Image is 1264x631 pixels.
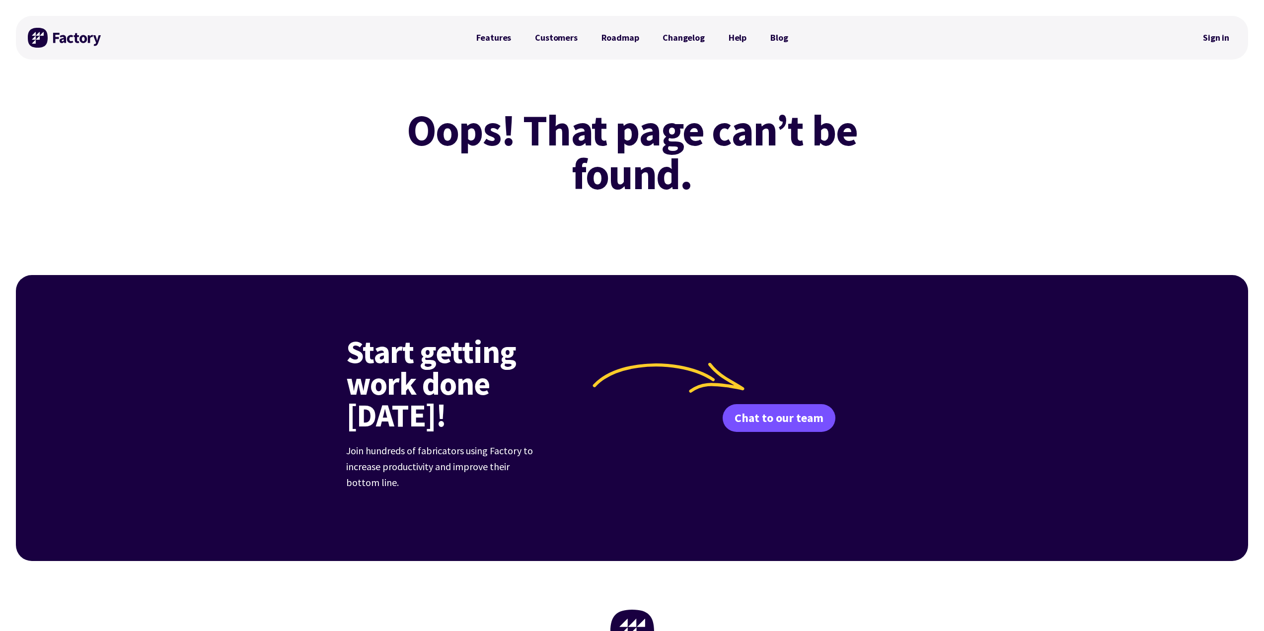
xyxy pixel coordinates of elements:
nav: Primary Navigation [464,28,800,48]
a: Chat to our team [723,404,835,432]
img: Factory [28,28,102,48]
nav: Secondary Navigation [1196,26,1236,49]
a: Blog [758,28,800,48]
h2: Start getting work done [DATE]! [346,336,590,431]
h1: Oops! That page can’t be found. [346,108,918,196]
a: Customers [523,28,589,48]
a: Sign in [1196,26,1236,49]
a: Features [464,28,523,48]
p: Join hundreds of fabricators using Factory to increase productivity and improve their bottom line. [346,443,540,491]
a: Roadmap [590,28,651,48]
iframe: Chat Widget [1214,583,1264,631]
a: Help [717,28,758,48]
a: Changelog [651,28,716,48]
